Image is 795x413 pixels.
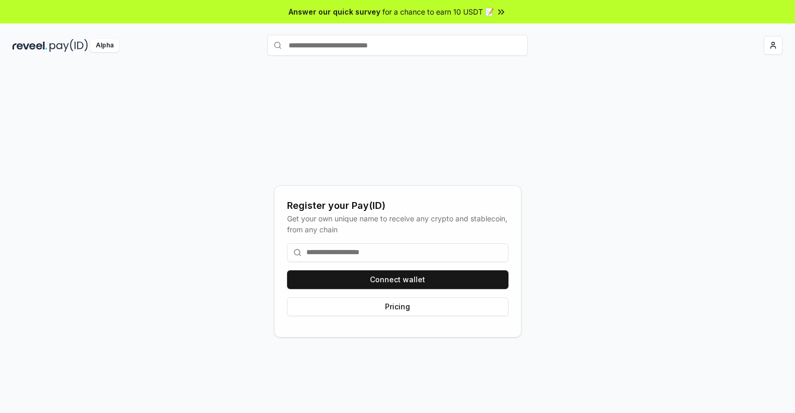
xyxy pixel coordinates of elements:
div: Get your own unique name to receive any crypto and stablecoin, from any chain [287,213,508,235]
button: Connect wallet [287,270,508,289]
div: Register your Pay(ID) [287,198,508,213]
div: Alpha [90,39,119,52]
span: Answer our quick survey [289,6,380,17]
img: pay_id [49,39,88,52]
img: reveel_dark [13,39,47,52]
span: for a chance to earn 10 USDT 📝 [382,6,494,17]
button: Pricing [287,297,508,316]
